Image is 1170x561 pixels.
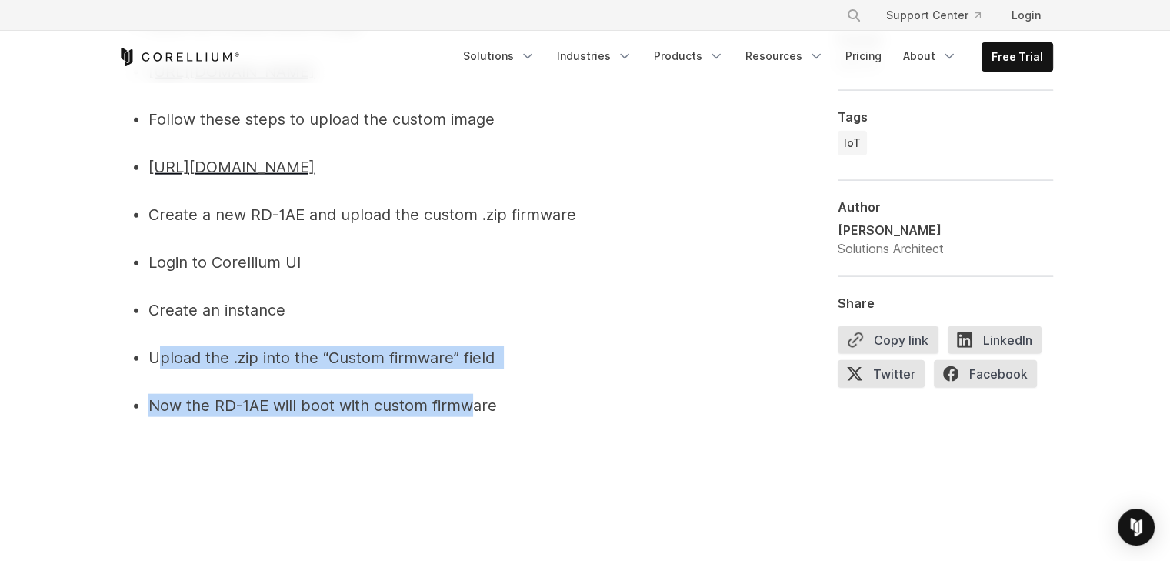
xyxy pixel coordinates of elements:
[934,359,1046,393] a: Facebook
[838,109,1053,124] div: Tags
[454,42,545,70] a: Solutions
[118,48,240,66] a: Corellium Home
[934,359,1037,387] span: Facebook
[948,326,1042,353] span: LinkedIn
[645,42,733,70] a: Products
[148,205,576,224] span: Create a new RD-1AE and upload the custom .zip firmware
[838,220,944,239] div: [PERSON_NAME]
[1118,509,1155,546] div: Open Intercom Messenger
[840,2,868,29] button: Search
[838,239,944,257] div: Solutions Architect
[948,326,1051,359] a: LinkedIn
[148,396,497,415] span: Now the RD-1AE will boot with custom firmware
[844,135,861,150] span: IoT
[982,43,1052,71] a: Free Trial
[148,110,495,129] span: Follow these steps to upload the custom image
[736,42,833,70] a: Resources
[838,326,938,353] button: Copy link
[838,295,1053,310] div: Share
[148,349,495,367] span: Upload the .zip into the “Custom firmware” field
[828,2,1053,29] div: Navigation Menu
[148,253,301,272] span: Login to Corellium UI
[838,130,867,155] a: IoT
[548,42,642,70] a: Industries
[148,158,315,176] a: [URL][DOMAIN_NAME]
[838,199,1053,214] div: Author
[838,359,934,393] a: Twitter
[999,2,1053,29] a: Login
[148,301,285,319] span: Create an instance
[894,42,966,70] a: About
[874,2,993,29] a: Support Center
[836,42,891,70] a: Pricing
[838,359,925,387] span: Twitter
[454,42,1053,72] div: Navigation Menu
